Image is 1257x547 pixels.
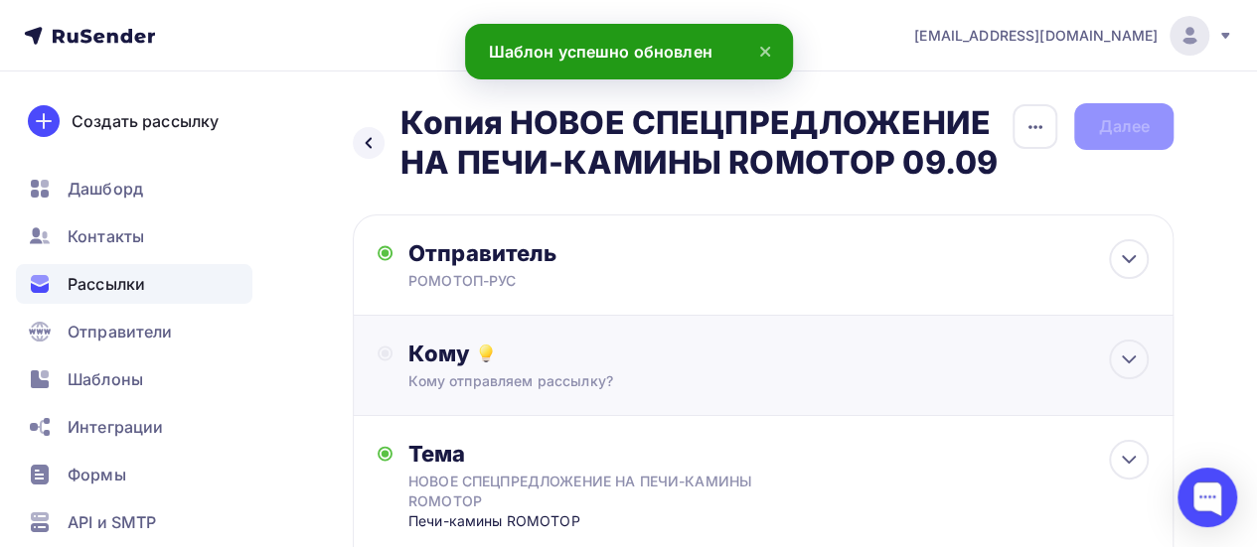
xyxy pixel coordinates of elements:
div: Отправитель [408,239,839,267]
div: Создать рассылку [72,109,219,133]
a: Рассылки [16,264,252,304]
div: РОМОТОП-РУС [408,271,796,291]
div: Печи-камины ROMOTOP [408,511,801,531]
a: Шаблоны [16,359,252,399]
span: Формы [68,463,126,486]
div: Кому отправляем рассылку? [408,371,1074,391]
a: [EMAIL_ADDRESS][DOMAIN_NAME] [914,16,1233,56]
div: Тема [408,440,801,468]
a: Отправители [16,312,252,351]
span: Шаблоны [68,367,143,391]
a: Дашборд [16,169,252,208]
span: Контакты [68,224,144,248]
span: [EMAIL_ADDRESS][DOMAIN_NAME] [914,26,1158,46]
a: Формы [16,455,252,494]
a: Контакты [16,216,252,256]
div: НОВОЕ СПЕЦПРЕДЛОЖЕНИЕ НА ПЕЧИ-КАМИНЫ ROMOTOP [408,472,762,511]
span: Дашборд [68,177,143,201]
span: Интеграции [68,415,163,439]
div: Кому [408,340,1149,367]
span: Рассылки [68,272,145,296]
span: Отправители [68,320,173,343]
span: API и SMTP [68,510,156,534]
h2: Копия НОВОЕ СПЕЦПРЕДЛОЖЕНИЕ НА ПЕЧИ-КАМИНЫ ROMOTOP 09.09 [400,103,1012,183]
